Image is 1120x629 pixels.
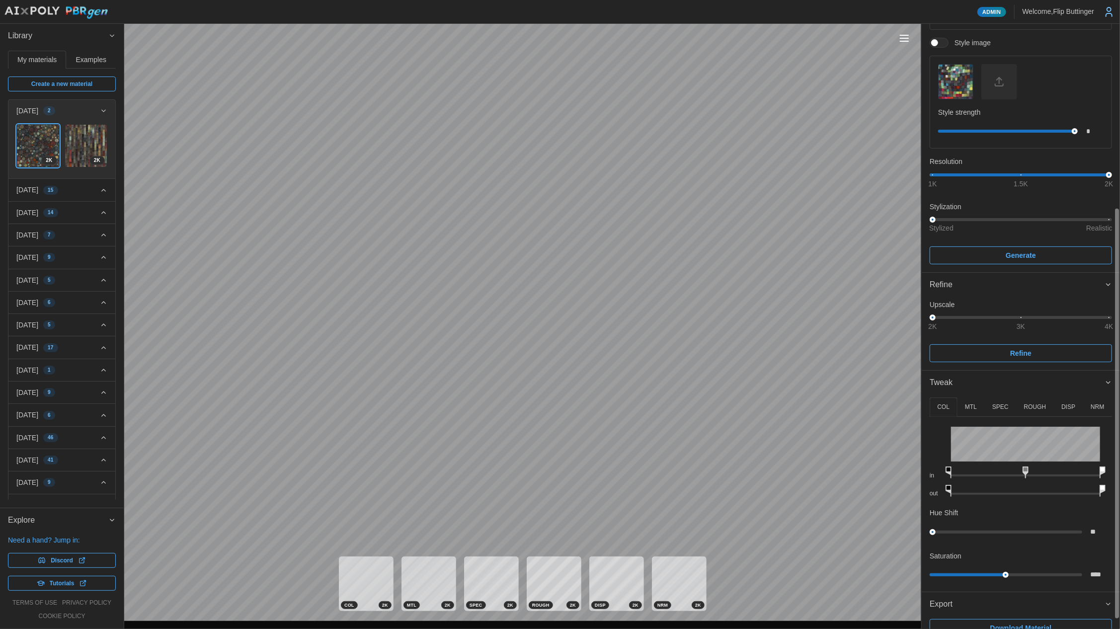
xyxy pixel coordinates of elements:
[50,576,75,590] span: Tutorials
[8,77,116,91] a: Create a new material
[897,31,911,45] button: Toggle viewport controls
[922,592,1120,617] button: Export
[930,489,943,498] p: out
[1091,403,1104,411] p: NRM
[48,231,51,239] span: 7
[8,449,115,471] button: [DATE]41
[939,65,973,99] img: Style image
[8,535,116,545] p: Need a hand? Jump in:
[48,366,51,374] span: 1
[16,342,38,352] p: [DATE]
[8,292,115,314] button: [DATE]6
[16,208,38,218] p: [DATE]
[930,202,1112,212] p: Stylization
[16,455,38,465] p: [DATE]
[930,279,1105,291] div: Refine
[382,602,388,609] span: 2 K
[4,6,108,19] img: AIxPoly PBRgen
[16,410,38,420] p: [DATE]
[930,246,1112,264] button: Generate
[12,599,57,607] a: terms of use
[16,230,38,240] p: [DATE]
[937,403,950,411] p: COL
[31,77,92,91] span: Create a new material
[8,359,115,381] button: [DATE]1
[8,382,115,403] button: [DATE]9
[930,472,943,480] p: in
[48,434,54,442] span: 46
[532,602,550,609] span: ROUGH
[930,371,1105,395] span: Tweak
[8,202,115,224] button: [DATE]14
[8,179,115,201] button: [DATE]15
[16,320,38,330] p: [DATE]
[938,107,1104,117] p: Style strength
[8,24,108,48] span: Library
[1023,6,1094,16] p: Welcome, Flip Buttinger
[16,365,38,375] p: [DATE]
[48,344,54,352] span: 17
[65,125,107,167] img: DwTBNk3P49GixVGnxvMC
[8,100,115,122] button: [DATE]2
[344,602,354,609] span: COL
[8,404,115,426] button: [DATE]6
[48,478,51,486] span: 9
[16,388,38,397] p: [DATE]
[1024,403,1046,411] p: ROUGH
[407,602,416,609] span: MTL
[922,371,1120,395] button: Tweak
[65,124,108,167] a: DwTBNk3P49GixVGnxvMC2K
[48,209,54,217] span: 14
[470,602,482,609] span: SPEC
[922,297,1120,370] div: Refine
[48,253,51,261] span: 9
[48,411,51,419] span: 6
[595,602,606,609] span: DISP
[938,64,973,99] button: Style image
[48,276,51,284] span: 5
[8,314,115,336] button: [DATE]5
[16,433,38,443] p: [DATE]
[46,157,52,164] span: 2 K
[48,299,51,307] span: 6
[48,107,51,115] span: 2
[8,472,115,493] button: [DATE]9
[48,186,54,194] span: 15
[48,389,51,396] span: 9
[8,122,115,178] div: [DATE]2
[570,602,576,609] span: 2 K
[992,403,1009,411] p: SPEC
[922,395,1120,592] div: Tweak
[8,494,115,516] button: [DATE]25
[1010,345,1032,362] span: Refine
[38,612,85,621] a: cookie policy
[8,427,115,449] button: [DATE]46
[94,157,100,164] span: 2 K
[922,273,1120,297] button: Refine
[930,300,1112,310] p: Upscale
[695,602,701,609] span: 2 K
[16,106,38,116] p: [DATE]
[8,508,108,533] span: Explore
[16,124,60,167] a: T6ZbVcVmTcUniLpOAtDS2K
[8,269,115,291] button: [DATE]5
[17,56,57,63] span: My materials
[17,125,59,167] img: T6ZbVcVmTcUniLpOAtDS
[949,38,991,48] span: Style image
[8,246,115,268] button: [DATE]9
[8,553,116,568] a: Discord
[76,56,106,63] span: Examples
[982,7,1001,16] span: Admin
[8,224,115,246] button: [DATE]7
[8,576,116,591] a: Tutorials
[16,298,38,308] p: [DATE]
[930,508,959,518] p: Hue Shift
[657,602,668,609] span: NRM
[16,252,38,262] p: [DATE]
[930,157,1112,166] p: Resolution
[1061,403,1075,411] p: DISP
[48,456,54,464] span: 41
[62,599,111,607] a: privacy policy
[633,602,639,609] span: 2 K
[930,344,1112,362] button: Refine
